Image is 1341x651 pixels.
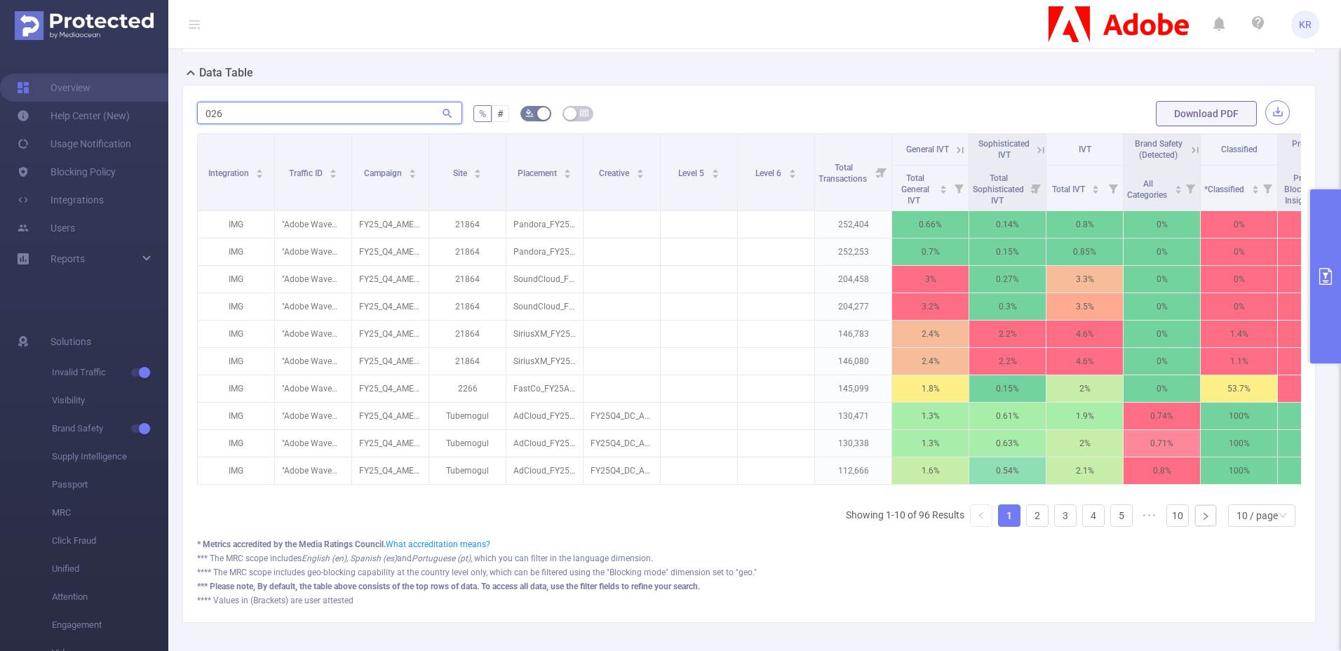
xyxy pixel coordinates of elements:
a: 4 [1083,505,1104,526]
p: 0% [1124,211,1200,238]
a: Users [17,214,75,242]
li: 1 [998,504,1020,527]
p: 3.2% [892,293,969,320]
p: IMG [198,348,274,375]
a: Help Center (New) [17,102,130,130]
span: Campaign [364,168,404,178]
i: icon: caret-up [940,183,948,187]
i: icon: caret-up [636,167,644,171]
div: Sort [939,183,948,192]
a: 5 [1111,505,1132,526]
p: 0% [1201,293,1277,320]
p: IMG [198,321,274,347]
p: 21864 [429,211,506,238]
p: "Adobe Wavemaker WW" [15091] [275,403,351,429]
a: 3 [1055,505,1076,526]
i: icon: caret-up [409,167,417,171]
span: Traffic ID [289,168,325,178]
a: What accreditation means? [386,539,490,549]
a: Overview [17,74,90,102]
span: Site [453,168,469,178]
p: FY25_Q4_AMER_DocumentCloud_Acrobat_Awareness_Discover_ASY_DOC_026_Digital [287218] [352,403,429,429]
p: 2.2% [969,321,1046,347]
p: 1.3% [892,403,969,429]
p: 21864 [429,321,506,347]
div: **** The MRC scope includes geo-blocking capability at the country level only, which can be filte... [197,566,1301,579]
i: icon: caret-up [474,167,482,171]
p: 0.71% [1124,430,1200,457]
p: SiriusXM_FY25Acrobat_CTX_Podcast-DoThatWithAcrobat-LaunchAudio-30s_US_MOB_Audio_1x1_KnowledgeWork... [506,321,583,347]
b: * Metrics accredited by the Media Ratings Council. [197,539,386,549]
p: 146,080 [815,348,891,375]
i: icon: caret-down [788,173,796,177]
p: 1.9% [1046,403,1123,429]
p: IMG [198,211,274,238]
div: **** Values in (Brackets) are user attested [197,594,1301,607]
p: Tubemogul [429,430,506,457]
p: 1.8% [892,375,969,402]
p: 0% [1201,239,1277,265]
li: Showing 1-10 of 96 Results [846,504,964,527]
i: Filter menu [1258,166,1277,210]
p: FY25_Q4_AMER_DocumentCloud_Acrobat_Awareness_Discover_ASY_DOC_026_Digital [287218] [352,211,429,238]
div: Sort [788,167,797,175]
p: "Adobe Wavemaker WW" [15091] [275,321,351,347]
p: 4.6% [1046,348,1123,375]
i: icon: caret-down [636,173,644,177]
p: 0.3% [969,293,1046,320]
span: Placement [518,168,559,178]
p: 0.74% [1124,403,1200,429]
p: 252,253 [815,239,891,265]
a: 2 [1027,505,1048,526]
i: icon: caret-up [330,167,337,171]
i: icon: caret-down [256,173,264,177]
span: Total General IVT [901,173,929,206]
div: Sort [408,167,417,175]
span: Engagement [52,611,168,639]
span: Reports [50,253,85,264]
p: IMG [198,293,274,320]
p: 0% [1124,375,1200,402]
p: AdCloud_FY25Acrobat_BEH_Behavioral-3ps-NA-15s_US_CROSS_VID_1920x1080_SMBs_PMP_OLV_Acrobat_ASY.DOC... [506,457,583,484]
p: 0% [1124,239,1200,265]
i: icon: caret-down [1251,188,1259,192]
p: 2.2% [969,348,1046,375]
p: 0% [1201,211,1277,238]
p: 145,099 [815,375,891,402]
img: Protected Media [15,11,154,40]
i: icon: caret-up [1251,183,1259,187]
i: icon: caret-up [788,167,796,171]
i: icon: caret-up [711,167,719,171]
a: 1 [999,505,1020,526]
div: Sort [563,167,572,175]
a: Blocking Policy [17,158,116,186]
p: 252,404 [815,211,891,238]
p: 112,666 [815,457,891,484]
p: FY25Q4_DC_AcrobatDC_AcrobatStudio_us_en_DoThatWithAcrobat-DoEverything-15s-VID_1920x1080_NoURL_Le... [584,457,660,484]
p: 0.8% [1124,457,1200,484]
p: 2266 [429,375,506,402]
button: Download PDF [1156,101,1257,126]
p: 2.4% [892,321,969,347]
p: 0.61% [969,403,1046,429]
div: Sort [473,167,482,175]
i: Filter menu [1026,166,1046,210]
p: "Adobe Wavemaker WW" [15091] [275,293,351,320]
i: Filter menu [949,166,969,210]
p: 2% [1046,430,1123,457]
i: Portuguese (pt) [412,553,471,563]
div: Sort [1251,183,1260,192]
p: "Adobe Wavemaker WW" [15091] [275,375,351,402]
p: "Adobe Wavemaker WW" [15091] [275,239,351,265]
span: Integration [208,168,251,178]
span: Brand Safety (Detected) [1135,139,1182,160]
p: FY25_Q4_AMER_DocumentCloud_Acrobat_Awareness_Discover_ASY_DOC_026_Digital [287218] [352,239,429,265]
p: FY25_Q4_AMER_DocumentCloud_Acrobat_Awareness_Discover_ASY_DOC_026_Digital [287218] [352,375,429,402]
p: IMG [198,266,274,293]
p: "Adobe Wavemaker WW" [15091] [275,348,351,375]
span: Total Sophisticated IVT [973,173,1024,206]
i: icon: caret-down [1092,188,1100,192]
p: 0.15% [969,239,1046,265]
span: Passport [52,471,168,499]
i: icon: bg-colors [525,109,534,117]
